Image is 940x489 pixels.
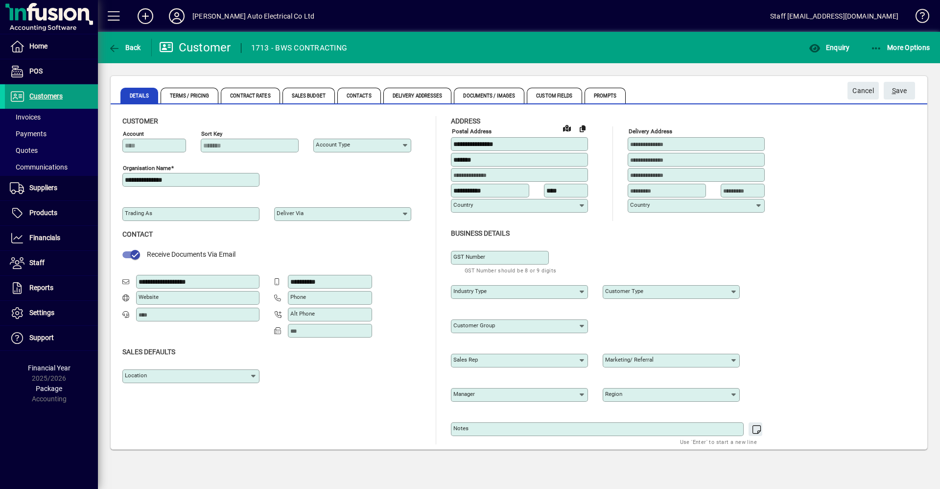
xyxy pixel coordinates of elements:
[159,40,231,55] div: Customer
[453,391,475,397] mat-label: Manager
[453,425,469,432] mat-label: Notes
[251,40,348,56] div: 1713 - BWS CONTRACTING
[605,288,643,294] mat-label: Customer type
[29,42,47,50] span: Home
[605,356,654,363] mat-label: Marketing/ Referral
[5,301,98,325] a: Settings
[316,141,350,148] mat-label: Account Type
[106,39,143,56] button: Back
[884,82,915,99] button: Save
[122,117,158,125] span: Customer
[453,201,473,208] mat-label: Country
[527,88,582,103] span: Custom Fields
[809,44,849,51] span: Enquiry
[451,117,480,125] span: Address
[10,147,38,154] span: Quotes
[29,234,60,242] span: Financials
[139,293,159,300] mat-label: Website
[201,130,222,137] mat-label: Sort key
[605,391,622,397] mat-label: Region
[108,44,141,51] span: Back
[147,250,235,258] span: Receive Documents Via Email
[125,372,147,379] mat-label: Location
[123,165,171,171] mat-label: Organisation name
[277,210,304,217] mat-label: Deliver via
[5,125,98,142] a: Payments
[29,67,43,75] span: POS
[98,39,152,56] app-page-header-button: Back
[892,83,907,99] span: ave
[5,59,98,84] a: POS
[806,39,852,56] button: Enquiry
[29,309,54,317] span: Settings
[5,251,98,275] a: Staff
[192,8,314,24] div: [PERSON_NAME] Auto Electrical Co Ltd
[575,121,590,136] button: Copy to Delivery address
[770,8,898,24] div: Staff [EMAIL_ADDRESS][DOMAIN_NAME]
[383,88,452,103] span: Delivery Addresses
[451,229,510,237] span: Business details
[870,44,930,51] span: More Options
[5,226,98,250] a: Financials
[29,284,53,292] span: Reports
[122,348,175,356] span: Sales defaults
[852,83,874,99] span: Cancel
[868,39,933,56] button: More Options
[29,92,63,100] span: Customers
[908,2,928,34] a: Knowledge Base
[10,113,41,121] span: Invoices
[120,88,158,103] span: Details
[454,88,524,103] span: Documents / Images
[130,7,161,25] button: Add
[161,7,192,25] button: Profile
[5,142,98,159] a: Quotes
[630,201,650,208] mat-label: Country
[221,88,280,103] span: Contract Rates
[29,209,57,217] span: Products
[161,88,219,103] span: Terms / Pricing
[5,276,98,300] a: Reports
[585,88,626,103] span: Prompts
[125,210,152,217] mat-label: Trading as
[453,322,495,329] mat-label: Customer group
[282,88,335,103] span: Sales Budget
[5,109,98,125] a: Invoices
[453,288,487,294] mat-label: Industry type
[5,176,98,200] a: Suppliers
[680,436,757,447] mat-hint: Use 'Enter' to start a new line
[559,120,575,136] a: View on map
[29,259,45,267] span: Staff
[29,184,57,192] span: Suppliers
[36,385,62,392] span: Package
[28,364,70,372] span: Financial Year
[10,130,47,138] span: Payments
[453,253,485,260] mat-label: GST Number
[453,356,478,363] mat-label: Sales rep
[290,293,306,300] mat-label: Phone
[892,87,896,95] span: S
[337,88,381,103] span: Contacts
[122,230,153,238] span: Contact
[5,159,98,175] a: Communications
[29,334,54,342] span: Support
[5,326,98,350] a: Support
[10,163,68,171] span: Communications
[5,201,98,225] a: Products
[290,310,315,317] mat-label: Alt Phone
[5,34,98,59] a: Home
[847,82,879,99] button: Cancel
[465,265,557,276] mat-hint: GST Number should be 8 or 9 digits
[123,130,144,137] mat-label: Account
